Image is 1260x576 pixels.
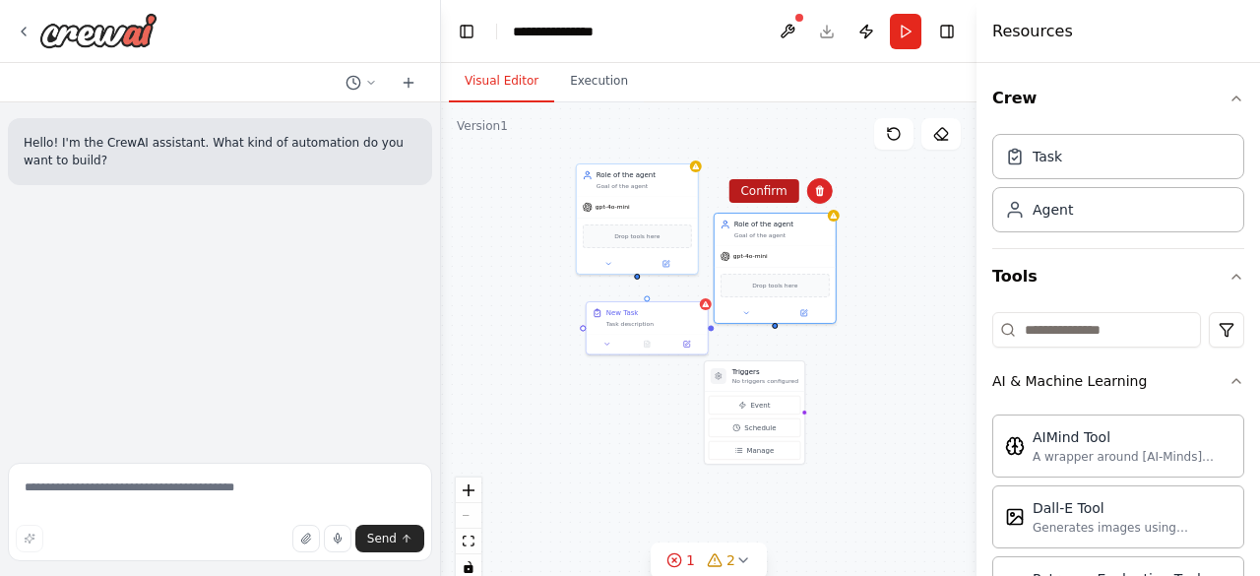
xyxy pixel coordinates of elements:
[324,525,351,552] button: Click to speak your automation idea
[728,179,798,203] button: Confirm
[1033,147,1062,166] div: Task
[807,178,833,204] button: Delete node
[16,525,43,552] button: Improve this prompt
[933,18,961,45] button: Hide right sidebar
[638,258,694,270] button: Open in side panel
[709,396,800,415] button: Event
[1033,449,1231,465] div: A wrapper around [AI-Minds]([URL][DOMAIN_NAME]). Useful for when you need answers to questions fr...
[614,231,660,241] span: Drop tools here
[734,231,830,239] div: Goal of the agent
[449,61,554,102] button: Visual Editor
[597,170,692,180] div: Role of the agent
[1033,200,1073,220] div: Agent
[554,61,644,102] button: Execution
[513,22,611,41] nav: breadcrumb
[709,418,800,437] button: Schedule
[992,355,1244,407] button: AI & Machine Learning
[338,71,385,95] button: Switch to previous chat
[1033,427,1231,447] div: AIMind Tool
[669,338,703,350] button: Open in side panel
[626,338,667,350] button: No output available
[457,118,508,134] div: Version 1
[39,13,157,48] img: Logo
[744,422,776,432] span: Schedule
[453,18,480,45] button: Hide left sidebar
[714,213,837,324] div: Role of the agentGoal of the agentgpt-4o-miniDrop tools here
[606,308,639,318] div: New Task
[992,371,1147,391] div: AI & Machine Learning
[726,550,735,570] span: 2
[586,301,709,355] div: New TaskTask description
[686,550,695,570] span: 1
[456,478,481,503] button: zoom in
[1033,520,1231,536] div: Generates images using OpenAI's Dall-E model.
[597,182,692,190] div: Goal of the agent
[1005,507,1025,527] img: Dalletool
[596,203,630,211] span: gpt-4o-mini
[747,445,775,455] span: Manage
[733,252,768,260] span: gpt-4o-mini
[1005,436,1025,456] img: Aimindtool
[393,71,424,95] button: Start a new chat
[776,307,832,319] button: Open in side panel
[1033,498,1231,518] div: Dall-E Tool
[292,525,320,552] button: Upload files
[992,249,1244,304] button: Tools
[750,400,770,410] span: Event
[709,441,800,460] button: Manage
[732,377,798,385] p: No triggers configured
[24,134,416,169] p: Hello! I'm the CrewAI assistant. What kind of automation do you want to build?
[752,281,797,290] span: Drop tools here
[732,367,798,377] h3: Triggers
[992,20,1073,43] h4: Resources
[992,126,1244,248] div: Crew
[734,220,830,229] div: Role of the agent
[992,71,1244,126] button: Crew
[367,531,397,546] span: Send
[456,529,481,554] button: fit view
[704,360,805,465] div: TriggersNo triggers configuredEventScheduleManage
[355,525,424,552] button: Send
[606,320,702,328] div: Task description
[576,163,699,275] div: Role of the agentGoal of the agentgpt-4o-miniDrop tools here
